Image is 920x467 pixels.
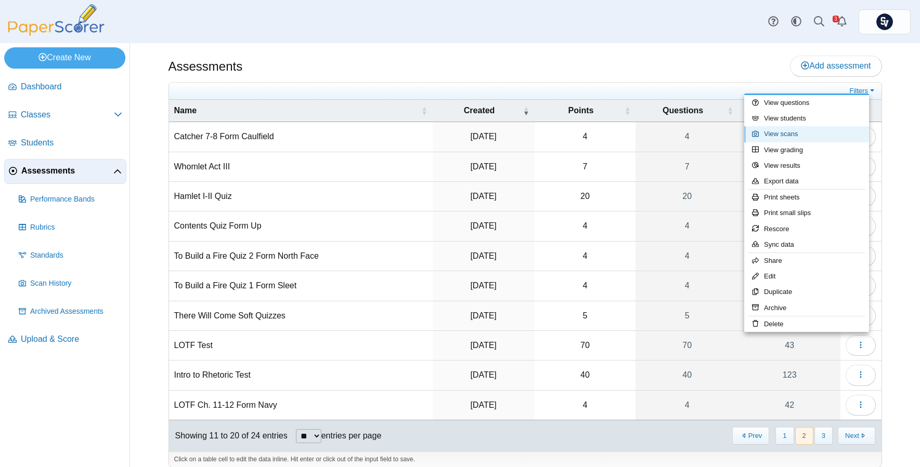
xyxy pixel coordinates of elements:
td: To Build a Fire Quiz 2 Form North Face [169,242,433,271]
td: Contents Quiz Form Up [169,211,433,241]
a: Print small slips [744,205,869,221]
a: View grading [744,142,869,158]
a: Standards [15,243,126,268]
time: Oct 20, 2024 at 4:09 PM [470,221,496,230]
a: 4 [636,271,738,300]
a: Duplicate [744,284,869,300]
a: Rubrics [15,215,126,240]
img: PaperScorer [4,4,108,36]
a: Students [4,131,126,156]
div: Showing 11 to 20 of 24 entries [169,420,288,451]
a: Add assessment [790,56,882,76]
span: Classes [21,109,114,121]
a: Assessments [4,159,126,184]
td: 70 [535,331,636,361]
span: Students [744,105,827,116]
a: 4 [636,242,738,271]
td: 4 [535,391,636,420]
span: Dashboard [21,81,122,92]
a: 4 [636,122,738,151]
a: 21 [738,301,841,330]
span: Scan History [30,278,122,289]
a: 42 [738,391,841,420]
a: Edit [744,269,869,284]
time: Sep 20, 2024 at 5:54 PM [470,341,496,350]
time: Sep 18, 2024 at 3:53 PM [470,370,496,379]
span: Add assessment [801,61,871,70]
a: 38 [738,152,841,181]
time: Sep 16, 2024 at 5:28 PM [470,401,496,409]
img: ps.PvyhDibHWFIxMkTk [876,14,893,30]
div: Click on a table cell to edit the data inline. Hit enter or click out of the input field to save. [169,451,882,467]
span: Created [438,105,521,116]
td: 4 [535,122,636,152]
a: 20 [636,182,738,211]
span: Questions [641,105,724,116]
a: ps.PvyhDibHWFIxMkTk [859,9,911,34]
label: entries per page [321,431,382,440]
a: Delete [744,316,869,332]
time: Oct 30, 2024 at 6:05 PM [470,132,496,141]
span: Name : Activate to sort [421,105,427,116]
a: 4 [636,211,738,241]
a: 20 [738,122,841,151]
td: 7 [535,152,636,182]
button: 1 [775,427,794,444]
span: Questions : Activate to sort [727,105,733,116]
span: Name [174,105,419,116]
a: View students [744,111,869,126]
a: Performance Bands [15,187,126,212]
td: 4 [535,242,636,271]
a: 7 [636,152,738,181]
span: Upload & Score [21,333,122,345]
span: Created : Activate to remove sorting [523,105,529,116]
td: Hamlet I-II Quiz [169,182,433,211]
a: View questions [744,95,869,111]
span: Chris Paolelli [876,14,893,30]
a: 70 [636,331,738,360]
a: 123 [738,361,841,390]
span: Students [21,137,122,149]
a: View results [744,158,869,174]
a: 43 [738,331,841,360]
a: Share [744,253,869,269]
a: 62 [738,182,841,211]
span: Performance Bands [30,194,122,205]
a: 18 [738,271,841,300]
time: Oct 21, 2024 at 11:24 AM [470,192,496,201]
time: Oct 9, 2024 at 4:57 PM [470,281,496,290]
td: To Build a Fire Quiz 1 Form Sleet [169,271,433,301]
a: View scans [744,126,869,142]
span: Assessments [21,165,113,177]
td: 4 [535,211,636,241]
td: 4 [535,271,636,301]
time: Oct 7, 2024 at 3:14 PM [470,311,496,320]
h1: Assessments [169,58,243,75]
td: Catcher 7-8 Form Caulfield [169,122,433,152]
button: Previous [732,427,769,444]
td: 40 [535,361,636,390]
td: 20 [535,182,636,211]
td: LOTF Ch. 11-12 Form Navy [169,391,433,420]
td: Intro to Rhetoric Test [169,361,433,390]
a: Sync data [744,237,869,252]
a: Alerts [831,10,853,33]
a: 40 [636,361,738,390]
a: PaperScorer [4,29,108,37]
a: Export data [744,174,869,189]
a: Dashboard [4,75,126,100]
a: 20 [738,242,841,271]
td: Whomlet Act III [169,152,433,182]
time: Oct 25, 2024 at 10:37 AM [470,162,496,171]
td: LOTF Test [169,331,433,361]
a: Archived Assessments [15,299,126,324]
a: Archive [744,300,869,316]
a: Filters [847,86,879,96]
span: Points : Activate to sort [624,105,630,116]
nav: pagination [731,427,875,444]
button: 2 [795,427,813,444]
a: Rescore [744,221,869,237]
span: Points [540,105,623,116]
a: Scan History [15,271,126,296]
button: 3 [814,427,833,444]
